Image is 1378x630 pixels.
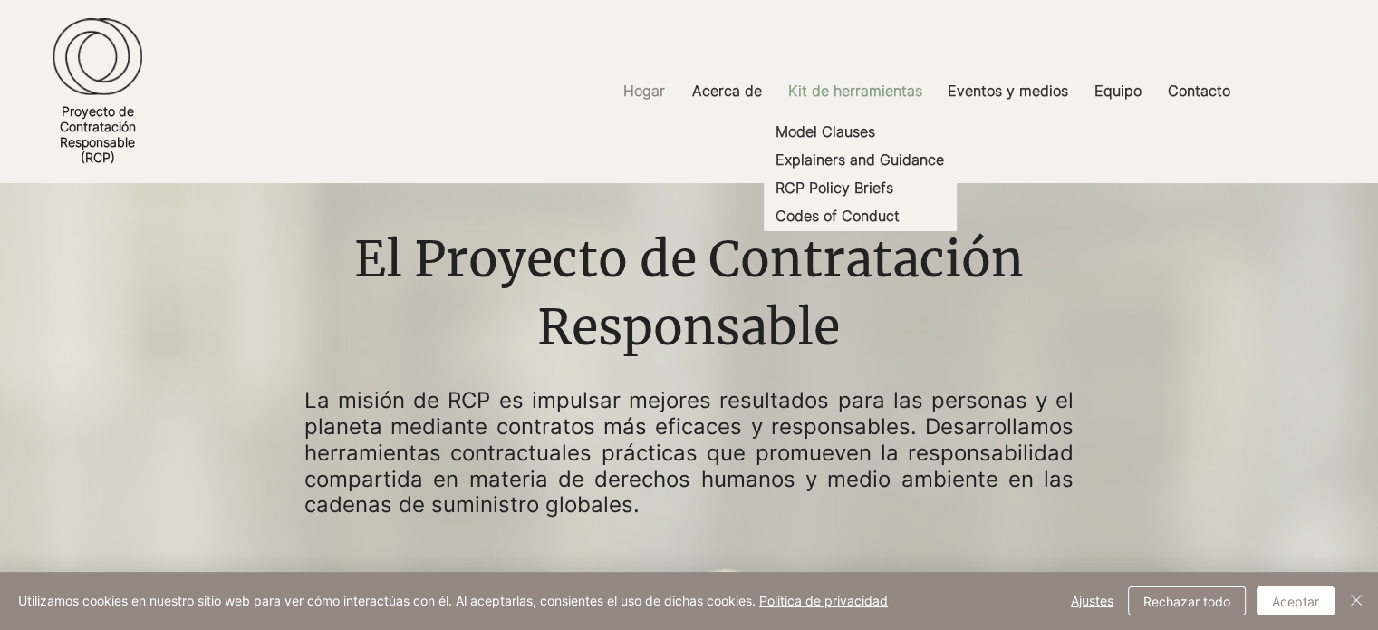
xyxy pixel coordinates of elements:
span: Ajustes [1071,587,1113,615]
font: Ajustes [1071,593,1113,608]
font: Kit de herramientas [788,82,922,100]
p: Explainers and Guidance [768,146,951,174]
font: Acerca de [692,82,762,100]
a: Eventos y medios [934,71,1081,111]
a: Kit de herramientas [775,71,934,111]
font: Utilizamos cookies en nuestro sitio web para ver cómo interactúas con él. Al aceptarlas, consient... [18,593,756,608]
nav: Sitio [476,71,1378,111]
a: Codes of Conduct [764,202,956,230]
a: Contacto [1154,71,1244,111]
font: Hogar [623,82,665,100]
button: Cerca [1345,586,1367,615]
font: El Proyecto de Contratación Responsable [354,228,1024,359]
img: Cerca [1345,589,1367,611]
a: Explainers and Guidance [764,146,956,174]
font: Contacto [1168,82,1230,100]
a: Proyecto de Contratación Responsable(RCP) [60,103,136,165]
a: RCP Policy Briefs [764,174,956,202]
button: Rechazar todo [1128,586,1246,615]
font: Aceptar [1272,594,1319,609]
font: Eventos y medios [948,82,1068,100]
a: Model Clauses [764,118,956,146]
font: Política de privacidad [759,593,888,608]
font: Proyecto de Contratación Responsable [60,103,136,150]
font: La misión de RCP es impulsar mejores resultados para las personas y el planeta mediante contratos... [304,387,1074,518]
font: Equipo [1094,82,1142,100]
font: (RCP) [81,150,115,165]
p: RCP Policy Briefs [768,174,901,202]
a: Acerca de [679,71,775,111]
p: Model Clauses [768,118,882,146]
a: Equipo [1081,71,1154,111]
font: Rechazar todo [1143,594,1230,609]
a: Hogar [610,71,679,111]
button: Aceptar [1257,586,1335,615]
p: Codes of Conduct [768,202,907,230]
